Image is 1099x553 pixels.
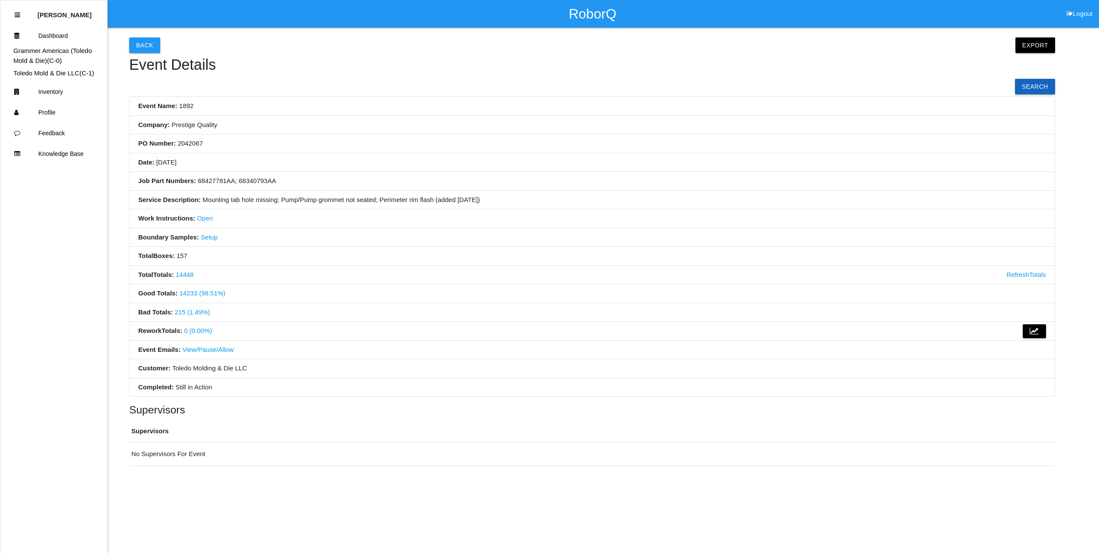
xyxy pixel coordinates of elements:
[1015,79,1055,94] a: Search
[130,116,1055,135] li: Prestige Quality
[180,289,226,297] a: 14233 (98.51%)
[138,196,201,203] b: Service Description:
[130,97,1055,116] li: 1892
[138,364,171,372] b: Customer:
[130,359,1055,378] li: Toledo Molding & Die LLC
[37,5,92,19] p: Eric Schneider
[138,233,199,241] b: Boundary Samples:
[0,143,107,164] a: Knowledge Base
[129,420,1055,443] th: Supervisors
[129,443,1055,466] td: No Supervisors For Event
[1015,37,1055,53] button: Export
[138,102,177,109] b: Event Name:
[129,404,1055,416] h5: Supervisors
[1006,270,1046,280] a: Refresh Totals
[0,123,107,143] a: Feedback
[138,289,177,297] b: Good Totals :
[201,233,217,241] a: Setup
[184,327,212,334] a: 0 (0.00%)
[138,121,170,128] b: Company:
[0,81,107,102] a: Inventory
[138,271,174,278] b: Total Totals :
[138,327,182,334] b: Rework Totals :
[130,172,1055,191] li: 68427781AA; 68340793AA
[138,140,176,147] b: PO Number:
[175,308,210,316] a: 215 (1.49%)
[130,378,1055,397] li: Still in Action
[130,134,1055,153] li: 2042067
[138,252,175,259] b: Total Boxes :
[129,37,160,53] button: Back
[197,214,213,222] a: Open
[138,158,155,166] b: Date:
[138,346,180,353] b: Event Emails:
[130,247,1055,266] li: 157
[183,346,234,353] a: View/Pause/Allow
[138,383,174,391] b: Completed:
[130,153,1055,172] li: [DATE]
[138,214,195,222] b: Work Instructions:
[13,47,92,64] a: Grammer Americas (Toledo Mold & Die)(C-0)
[13,69,94,77] a: Toledo Mold & Die LLC(C-1)
[0,25,107,46] a: Dashboard
[138,177,196,184] b: Job Part Numbers:
[0,46,107,65] div: Grammer Americas (Toledo Mold & Die)'s Dashboard
[176,271,194,278] a: 14448
[138,308,173,316] b: Bad Totals :
[0,102,107,123] a: Profile
[129,57,1055,73] h4: Event Details
[15,5,20,25] div: Close
[130,191,1055,210] li: Mounting tab hole missing; Pump/Pump grommet not seated; Perimeter rim flash (added [DATE])
[0,68,107,78] div: Toledo Mold & Die LLC's Dashboard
